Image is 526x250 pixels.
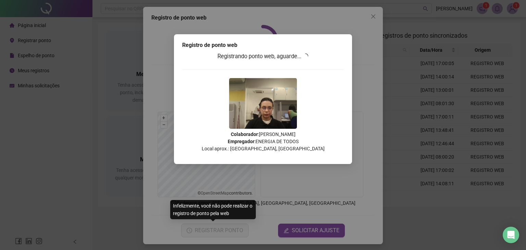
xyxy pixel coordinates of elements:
[228,139,254,144] strong: Empregador
[229,78,297,129] img: Z
[170,200,256,219] div: Infelizmente, você não pode realizar o registro de ponto pela web
[182,52,344,61] h3: Registrando ponto web, aguarde...
[303,53,308,59] span: loading
[182,131,344,152] p: : [PERSON_NAME] : ENERGIA DE TODOS Local aprox.: [GEOGRAPHIC_DATA], [GEOGRAPHIC_DATA]
[182,41,344,49] div: Registro de ponto web
[503,227,519,243] div: Open Intercom Messenger
[231,132,258,137] strong: Colaborador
